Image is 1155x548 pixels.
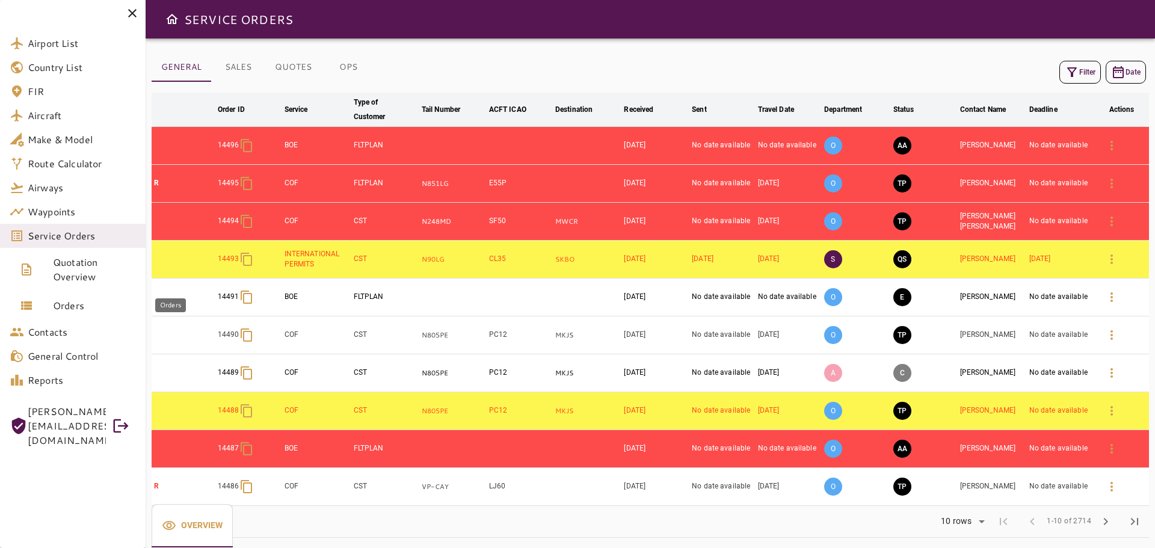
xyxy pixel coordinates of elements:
span: Order ID [218,102,260,117]
p: 14488 [218,405,239,416]
p: N248MD [422,217,484,227]
p: 14496 [218,140,239,150]
button: Details [1097,359,1126,387]
button: TRIP PREPARATION [893,402,911,420]
td: No date available [689,165,755,203]
p: R [154,178,213,188]
button: QUOTES [265,53,321,82]
div: ACFT ICAO [489,102,526,117]
td: No date available [689,430,755,468]
td: SF50 [487,203,553,241]
p: SKBO [555,254,620,265]
button: Details [1097,321,1126,349]
h6: SERVICE ORDERS [184,10,293,29]
p: 14490 [218,330,239,340]
td: [DATE] [756,392,822,430]
button: Details [1097,245,1126,274]
td: No date available [1027,127,1094,165]
td: PC12 [487,392,553,430]
div: Order ID [218,102,245,117]
td: No date available [1027,354,1094,392]
span: last_page [1127,514,1142,529]
p: 14493 [218,254,239,264]
td: [DATE] [621,430,689,468]
span: Airways [28,180,136,195]
td: [DATE] [1027,241,1094,279]
td: [DATE] [621,468,689,506]
td: FLTPLAN [351,279,419,316]
td: COF [282,392,351,430]
td: No date available [1027,316,1094,354]
td: No date available [689,279,755,316]
span: Service Orders [28,229,136,243]
p: O [824,288,842,306]
span: Airport List [28,36,136,51]
td: COF [282,468,351,506]
button: Details [1097,472,1126,501]
td: [DATE] [756,354,822,392]
td: [DATE] [621,241,689,279]
td: No date available [756,279,822,316]
td: COF [282,203,351,241]
span: Type of Customer [354,95,417,124]
button: QUOTE SENT [893,250,911,268]
span: Make & Model [28,132,136,147]
td: No date available [689,354,755,392]
td: No date available [1027,165,1094,203]
td: No date available [689,468,755,506]
span: Contacts [28,325,136,339]
button: Overview [152,504,233,547]
td: [PERSON_NAME] [958,127,1027,165]
td: [DATE] [621,127,689,165]
td: [DATE] [689,241,755,279]
div: Service [285,102,308,117]
span: FIR [28,84,136,99]
button: Details [1097,396,1126,425]
span: Status [893,102,930,117]
span: Last Page [1120,507,1149,536]
span: Travel Date [758,102,810,117]
button: OPS [321,53,375,82]
span: 1-10 of 2714 [1047,516,1091,528]
div: Deadline [1029,102,1058,117]
button: Details [1097,169,1126,198]
button: Details [1097,207,1126,236]
p: 14487 [218,443,239,454]
span: Received [624,102,669,117]
td: [DATE] [621,203,689,241]
td: [DATE] [621,392,689,430]
span: Aircraft [28,108,136,123]
button: TRIP PREPARATION [893,478,911,496]
td: PC12 [487,316,553,354]
td: CST [351,241,419,279]
button: TRIP PREPARATION [893,326,911,344]
button: Details [1097,434,1126,463]
span: Tail Number [422,102,476,117]
button: Date [1106,61,1146,84]
div: Destination [555,102,593,117]
td: [PERSON_NAME] [PERSON_NAME] [958,203,1027,241]
p: 14489 [218,368,239,378]
td: [PERSON_NAME] [958,279,1027,316]
td: CST [351,316,419,354]
td: No date available [689,316,755,354]
td: [PERSON_NAME] [958,241,1027,279]
td: [DATE] [756,165,822,203]
p: 14491 [218,292,239,302]
p: O [824,174,842,192]
p: O [824,402,842,420]
span: Route Calculator [28,156,136,171]
button: CANCELED [893,364,911,382]
td: No date available [1027,203,1094,241]
p: O [824,478,842,496]
span: Deadline [1029,102,1073,117]
td: [PERSON_NAME] [958,468,1027,506]
td: [DATE] [621,279,689,316]
p: MKJS [555,330,620,340]
p: MKJS [555,406,620,416]
span: Previous Page [1018,507,1047,536]
button: SALES [211,53,265,82]
p: R [154,481,213,491]
td: [DATE] [621,354,689,392]
p: 14495 [218,178,239,188]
